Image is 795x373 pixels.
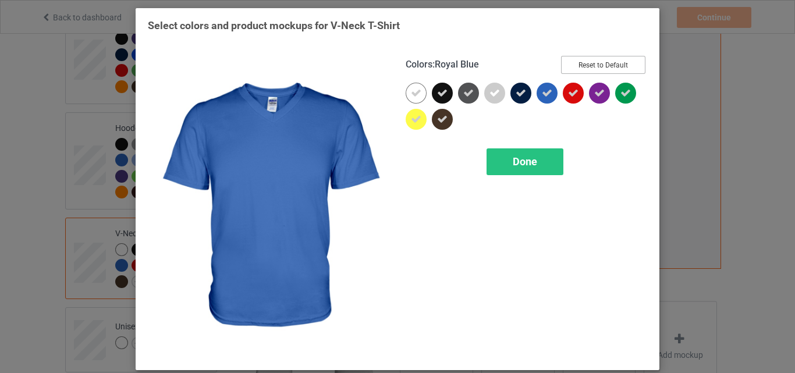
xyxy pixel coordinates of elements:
button: Reset to Default [561,56,645,74]
h4: : [406,59,479,71]
span: Royal Blue [435,59,479,70]
span: Select colors and product mockups for V-Neck T-Shirt [148,19,400,31]
img: regular.jpg [148,56,389,358]
span: Colors [406,59,432,70]
span: Done [513,155,537,168]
